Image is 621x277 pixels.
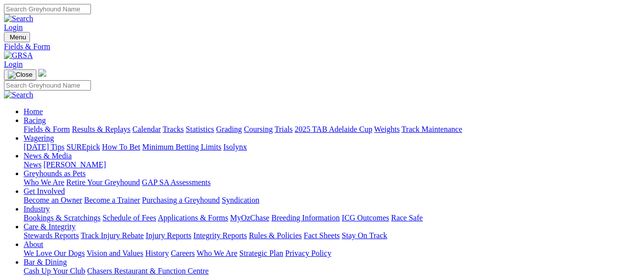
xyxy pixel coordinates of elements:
a: [DATE] Tips [24,143,64,151]
a: Calendar [132,125,161,133]
a: Privacy Policy [285,249,331,257]
img: Search [4,14,33,23]
a: Grading [216,125,242,133]
a: ICG Outcomes [342,214,389,222]
a: Who We Are [24,178,64,186]
img: GRSA [4,51,33,60]
a: Careers [171,249,195,257]
div: Wagering [24,143,617,152]
img: logo-grsa-white.png [38,69,46,77]
a: Cash Up Your Club [24,267,85,275]
a: Minimum Betting Limits [142,143,221,151]
span: Menu [10,33,26,41]
a: News & Media [24,152,72,160]
a: Stewards Reports [24,231,79,240]
a: Breeding Information [271,214,340,222]
a: About [24,240,43,248]
a: Isolynx [223,143,247,151]
a: Results & Replays [72,125,130,133]
button: Toggle navigation [4,69,36,80]
a: Bar & Dining [24,258,67,266]
a: [PERSON_NAME] [43,160,106,169]
a: Strategic Plan [239,249,283,257]
a: Get Involved [24,187,65,195]
div: Get Involved [24,196,617,205]
a: Fields & Form [4,42,617,51]
button: Toggle navigation [4,32,30,42]
a: Injury Reports [146,231,191,240]
a: Login [4,23,23,31]
a: Weights [374,125,400,133]
a: Wagering [24,134,54,142]
a: Fields & Form [24,125,70,133]
a: Syndication [222,196,259,204]
a: MyOzChase [230,214,269,222]
div: Greyhounds as Pets [24,178,617,187]
a: Become an Owner [24,196,82,204]
a: Stay On Track [342,231,387,240]
a: Chasers Restaurant & Function Centre [87,267,208,275]
div: Industry [24,214,617,222]
a: Become a Trainer [84,196,140,204]
a: Home [24,107,43,116]
a: Fact Sheets [304,231,340,240]
a: Vision and Values [87,249,143,257]
div: Care & Integrity [24,231,617,240]
a: SUREpick [66,143,100,151]
a: Trials [274,125,293,133]
div: Bar & Dining [24,267,617,276]
a: Racing [24,116,46,124]
a: Industry [24,205,50,213]
img: Search [4,91,33,99]
div: Racing [24,125,617,134]
a: Care & Integrity [24,222,76,231]
a: Login [4,60,23,68]
a: Greyhounds as Pets [24,169,86,178]
a: Rules & Policies [249,231,302,240]
input: Search [4,4,91,14]
a: Track Maintenance [402,125,462,133]
a: How To Bet [102,143,141,151]
img: Close [8,71,32,79]
a: Retire Your Greyhound [66,178,140,186]
a: Applications & Forms [158,214,228,222]
a: Integrity Reports [193,231,247,240]
input: Search [4,80,91,91]
a: History [145,249,169,257]
a: Tracks [163,125,184,133]
a: Coursing [244,125,273,133]
a: 2025 TAB Adelaide Cup [295,125,372,133]
div: News & Media [24,160,617,169]
a: News [24,160,41,169]
a: We Love Our Dogs [24,249,85,257]
a: Statistics [186,125,214,133]
a: Bookings & Scratchings [24,214,100,222]
div: About [24,249,617,258]
a: Who We Are [197,249,237,257]
a: Purchasing a Greyhound [142,196,220,204]
a: GAP SA Assessments [142,178,211,186]
a: Race Safe [391,214,422,222]
a: Schedule of Fees [102,214,156,222]
a: Track Injury Rebate [81,231,144,240]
